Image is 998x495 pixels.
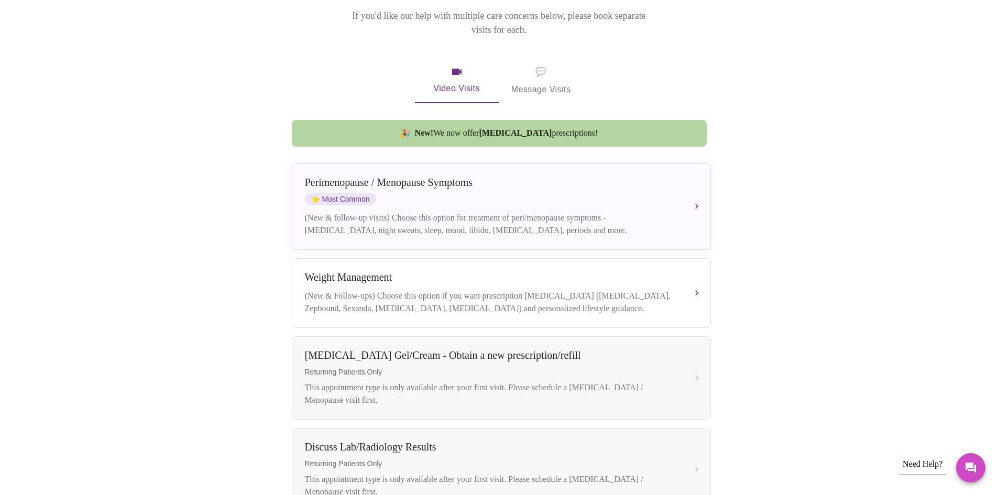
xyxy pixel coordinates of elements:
[415,128,598,138] span: We now offer prescriptions!
[305,290,677,315] div: (New & Follow-ups) Choose this option if you want prescription [MEDICAL_DATA] ([MEDICAL_DATA], Ze...
[427,65,486,96] span: Video Visits
[956,453,985,482] button: Messages
[305,349,677,361] div: [MEDICAL_DATA] Gel/Cream - Obtain a new prescription/refill
[305,177,677,189] div: Perimenopause / Menopause Symptoms
[338,9,661,37] p: If you'd like our help with multiple care concerns below, please book separate visits for each.
[305,381,677,406] div: This appointment type is only available after your first visit. Please schedule a [MEDICAL_DATA] ...
[292,163,711,250] button: Perimenopause / Menopause SymptomsstarMost Common(New & follow-up visits) Choose this option for ...
[292,336,711,420] button: [MEDICAL_DATA] Gel/Cream - Obtain a new prescription/refillReturning Patients OnlyThis appointmen...
[305,271,677,283] div: Weight Management
[400,128,411,138] span: new
[305,193,376,205] span: Most Common
[305,459,677,468] span: Returning Patients Only
[311,195,320,203] span: star
[305,368,677,376] span: Returning Patients Only
[305,441,677,453] div: Discuss Lab/Radiology Results
[897,454,948,474] div: Need Help?
[305,212,677,237] div: (New & follow-up visits) Choose this option for treatment of peri/menopause symptoms - [MEDICAL_D...
[479,128,552,137] strong: [MEDICAL_DATA]
[292,258,711,328] button: Weight Management(New & Follow-ups) Choose this option if you want prescription [MEDICAL_DATA] ([...
[535,64,546,79] span: message
[415,128,434,137] strong: New!
[511,64,571,97] span: Message Visits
